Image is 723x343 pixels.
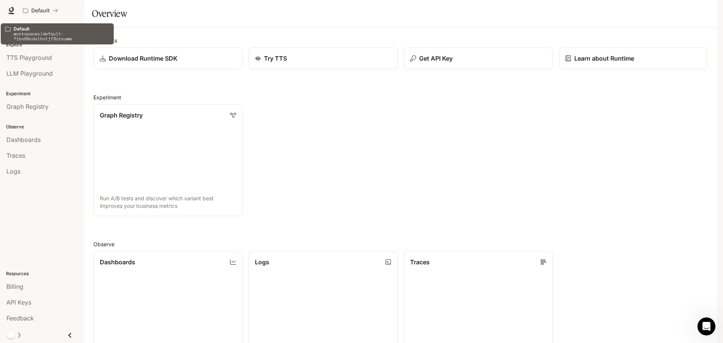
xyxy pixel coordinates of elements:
[100,195,236,210] p: Run A/B tests and discover which variant best improves your business metrics
[697,317,715,335] iframe: Intercom live chat
[100,258,135,267] p: Dashboards
[93,37,708,44] h2: Shortcuts
[419,54,453,63] p: Get API Key
[14,31,109,41] p: workspaces/default-7ibv68cdxihutjf3czsuww
[255,258,269,267] p: Logs
[574,54,634,63] p: Learn about Runtime
[109,54,177,63] p: Download Runtime SDK
[93,93,708,101] h2: Experiment
[31,8,50,14] p: Default
[20,3,61,18] button: All workspaces
[404,47,553,69] button: Get API Key
[93,47,243,69] a: Download Runtime SDK
[264,54,287,63] p: Try TTS
[93,240,708,248] h2: Observe
[93,104,243,216] a: Graph RegistryRun A/B tests and discover which variant best improves your business metrics
[14,26,109,31] p: Default
[100,111,143,120] p: Graph Registry
[249,47,398,69] a: Try TTS
[92,6,127,21] h1: Overview
[559,47,708,69] a: Learn about Runtime
[410,258,430,267] p: Traces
